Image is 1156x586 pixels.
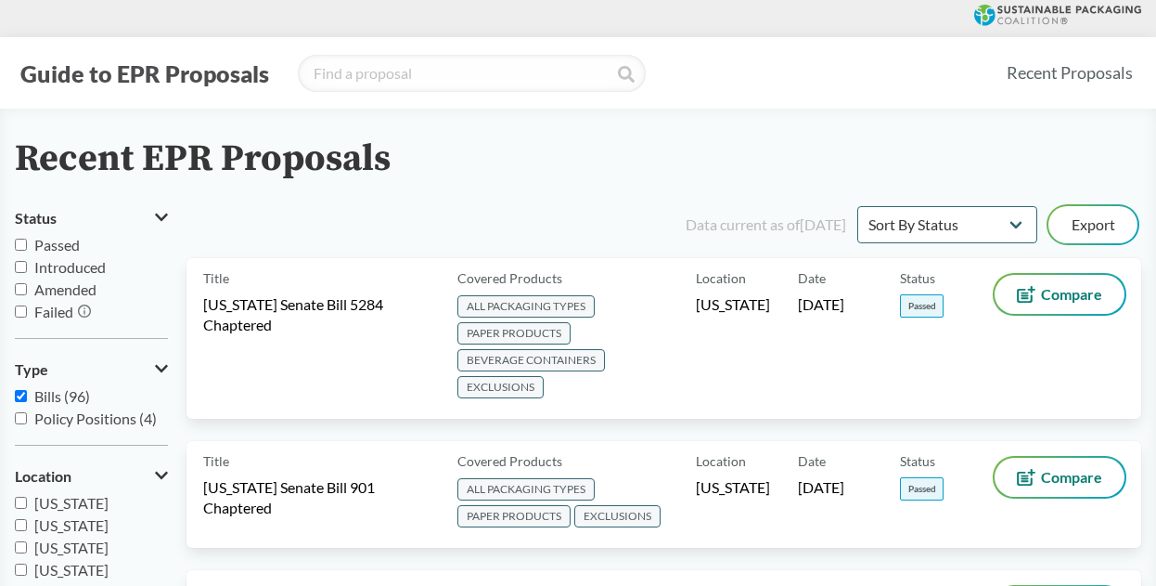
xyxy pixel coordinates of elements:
span: [DATE] [798,477,844,498]
span: Location [696,451,746,471]
span: [DATE] [798,294,844,315]
span: [US_STATE] [34,561,109,579]
span: Covered Products [457,451,562,471]
span: [US_STATE] [34,516,109,534]
span: Covered Products [457,268,562,288]
span: Status [900,451,935,471]
input: Amended [15,283,27,295]
span: BEVERAGE CONTAINERS [457,349,605,371]
span: [US_STATE] Senate Bill 5284 Chaptered [203,294,435,335]
button: Guide to EPR Proposals [15,59,275,88]
input: Bills (96) [15,390,27,402]
span: Date [798,451,826,471]
span: ALL PACKAGING TYPES [457,478,595,501]
span: Location [15,468,71,485]
button: Compare [995,458,1124,497]
span: Location [696,268,746,288]
span: Failed [34,303,73,320]
span: EXCLUSIONS [574,505,661,527]
span: EXCLUSIONS [457,376,544,398]
input: [US_STATE] [15,541,27,553]
span: Title [203,268,229,288]
span: [US_STATE] [34,494,109,512]
span: Bills (96) [34,387,90,405]
input: [US_STATE] [15,519,27,531]
span: PAPER PRODUCTS [457,505,571,527]
span: Passed [34,236,80,254]
input: Failed [15,306,27,318]
span: Compare [1041,287,1102,302]
input: Introduced [15,261,27,273]
button: Compare [995,275,1124,314]
button: Location [15,461,168,492]
span: Compare [1041,470,1102,485]
span: [US_STATE] [696,294,770,315]
span: Passed [900,294,944,318]
input: [US_STATE] [15,564,27,576]
span: Amended [34,280,96,298]
span: Type [15,361,48,378]
span: Passed [900,477,944,501]
span: PAPER PRODUCTS [457,322,571,345]
input: Find a proposal [298,55,646,92]
span: [US_STATE] [696,477,770,498]
div: Data current as of [DATE] [686,214,846,236]
span: [US_STATE] [34,539,109,556]
span: Policy Positions (4) [34,410,157,427]
span: Title [203,451,229,471]
input: Passed [15,239,27,251]
span: ALL PACKAGING TYPES [457,295,595,318]
button: Status [15,202,168,234]
h2: Recent EPR Proposals [15,138,391,180]
span: Date [798,268,826,288]
input: Policy Positions (4) [15,412,27,424]
span: Status [15,210,57,227]
span: [US_STATE] Senate Bill 901 Chaptered [203,477,435,518]
a: Recent Proposals [998,52,1141,94]
span: Status [900,268,935,288]
button: Export [1048,206,1137,243]
span: Introduced [34,258,106,276]
button: Type [15,354,168,385]
input: [US_STATE] [15,497,27,509]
